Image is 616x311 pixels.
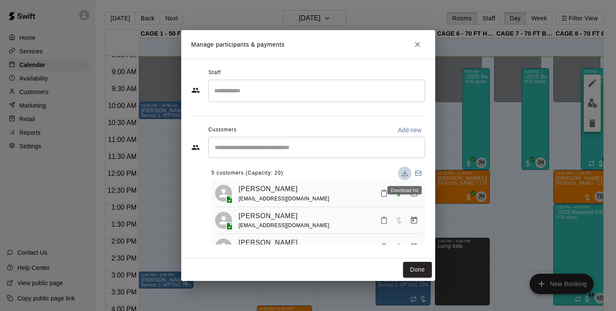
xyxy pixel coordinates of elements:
div: Jackson Willis [215,239,232,255]
div: Declan Roche [215,212,232,229]
div: Search staff [208,80,425,102]
div: Adam Bueno [215,185,232,202]
p: Manage participants & payments [191,40,285,49]
svg: Customers [191,143,200,152]
span: Staff [208,66,221,80]
p: Add new [398,126,422,134]
a: [PERSON_NAME] [239,237,298,248]
button: Done [403,262,431,278]
div: Download list [387,186,422,194]
span: Waived payment [391,189,406,197]
button: Mark attendance [377,213,391,228]
span: Customers [208,123,237,137]
span: [EMAIL_ADDRESS][DOMAIN_NAME] [239,222,330,228]
span: Waived payment [391,243,406,250]
button: Mark attendance [377,240,391,254]
span: 5 customers (Capacity: 20) [212,167,283,180]
button: Add new [395,123,425,137]
button: Manage bookings & payment [406,213,422,228]
span: [EMAIL_ADDRESS][DOMAIN_NAME] [239,196,330,202]
button: Close [410,37,425,52]
svg: Staff [191,86,200,94]
a: [PERSON_NAME] [239,211,298,222]
button: Mark attendance [377,186,391,200]
a: [PERSON_NAME] [239,183,298,194]
button: Manage bookings & payment [406,239,422,255]
div: Start typing to search customers... [208,137,425,158]
span: Has not paid [391,216,406,223]
button: Download list [398,167,412,180]
button: Email participants [412,167,425,180]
